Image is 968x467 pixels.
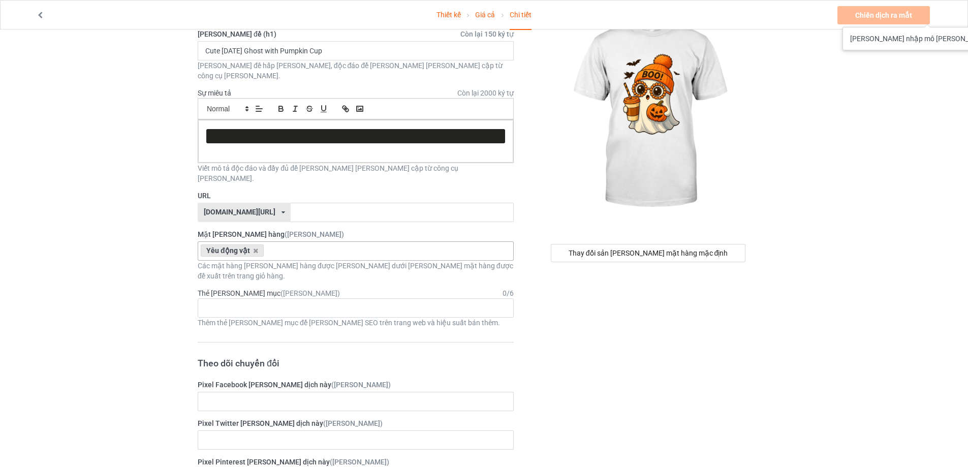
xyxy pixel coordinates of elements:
a: Giá cả [475,1,495,29]
font: Pixel Twitter [PERSON_NAME] dịch này [198,419,323,427]
font: ([PERSON_NAME]) [280,289,340,297]
font: ([PERSON_NAME]) [285,230,344,238]
font: / [507,289,510,297]
font: [DOMAIN_NAME][URL] [204,208,275,216]
font: Pixel Pinterest [PERSON_NAME] dịch này [198,458,330,466]
font: Thay đổi sản [PERSON_NAME] mặt hàng mặc định [569,249,728,257]
font: Sự miêu tả [198,89,231,97]
div: Thay đổi sản [PERSON_NAME] mặt hàng mặc định [551,244,746,262]
font: [PERSON_NAME] đề (h1) [198,30,276,38]
font: Thiết kế [436,11,461,19]
font: Viết mô tả độc đáo và đầy đủ để [PERSON_NAME] [PERSON_NAME] cập từ công cụ [PERSON_NAME]. [198,164,458,182]
font: [PERSON_NAME] đề hấp [PERSON_NAME], độc đáo để [PERSON_NAME] [PERSON_NAME] cập từ công cụ [PERSON... [198,61,503,80]
font: URL [198,192,211,200]
font: Các mặt hàng [PERSON_NAME] hàng được [PERSON_NAME] dưới [PERSON_NAME] mặt hàng được đề xuất trên ... [198,262,513,280]
font: Yêu động vật [206,246,250,255]
font: ([PERSON_NAME]) [323,419,383,427]
font: Chi tiết [510,11,532,19]
font: ([PERSON_NAME]) [331,381,391,389]
font: ký tự [498,30,514,38]
font: Mặt [PERSON_NAME] hàng [198,230,285,238]
a: Thiết kế [436,1,461,29]
font: Giá cả [475,11,495,19]
font: Còn lại 150 [460,30,496,38]
font: Pixel Facebook [PERSON_NAME] dịch này [198,381,331,389]
font: 6 [510,289,514,297]
font: Thẻ [PERSON_NAME] mục [198,289,280,297]
font: ([PERSON_NAME]) [330,458,389,466]
font: Còn lại 2000 [457,89,496,97]
font: 0 [503,289,507,297]
font: Thêm thẻ [PERSON_NAME] mục để [PERSON_NAME] SEO trên trang web và hiệu suất bán thêm. [198,319,500,327]
font: Theo dõi chuyển đổi [198,358,279,368]
font: ký tự [498,89,514,97]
